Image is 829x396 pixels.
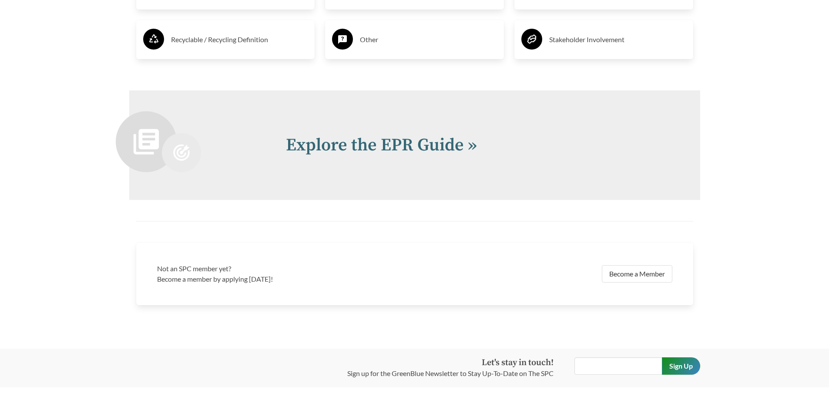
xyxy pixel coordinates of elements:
[347,368,554,379] p: Sign up for the GreenBlue Newsletter to Stay Up-To-Date on The SPC
[662,357,700,375] input: Sign Up
[549,33,686,47] h3: Stakeholder Involvement
[157,274,409,284] p: Become a member by applying [DATE]!
[482,357,554,368] strong: Let's stay in touch!
[360,33,497,47] h3: Other
[602,265,672,283] a: Become a Member
[157,263,409,274] h3: Not an SPC member yet?
[286,134,477,156] a: Explore the EPR Guide »
[171,33,308,47] h3: Recyclable / Recycling Definition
